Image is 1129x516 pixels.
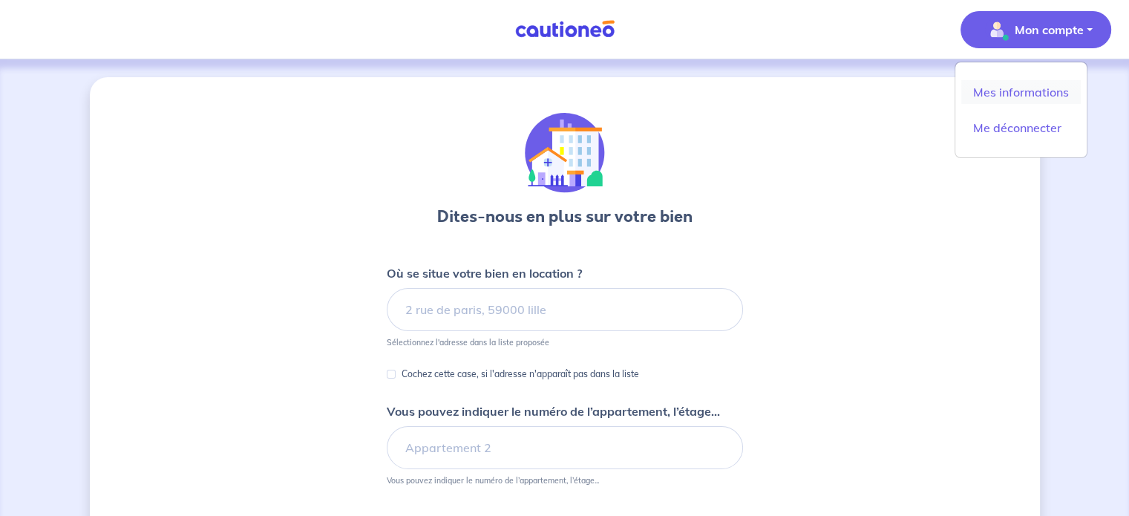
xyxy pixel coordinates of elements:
[387,337,549,347] p: Sélectionnez l'adresse dans la liste proposée
[961,116,1081,140] a: Me déconnecter
[1015,21,1084,39] p: Mon compte
[525,113,605,193] img: illu_houses.svg
[955,62,1087,158] div: illu_account_valid_menu.svgMon compte
[961,80,1081,104] a: Mes informations
[387,288,743,331] input: 2 rue de paris, 59000 lille
[387,426,743,469] input: Appartement 2
[387,264,582,282] p: Où se situe votre bien en location ?
[437,205,693,229] h3: Dites-nous en plus sur votre bien
[387,402,720,420] p: Vous pouvez indiquer le numéro de l’appartement, l’étage...
[402,365,639,383] p: Cochez cette case, si l'adresse n'apparaît pas dans la liste
[509,20,621,39] img: Cautioneo
[961,11,1111,48] button: illu_account_valid_menu.svgMon compte
[387,475,599,486] p: Vous pouvez indiquer le numéro de l’appartement, l’étage...
[985,18,1009,42] img: illu_account_valid_menu.svg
